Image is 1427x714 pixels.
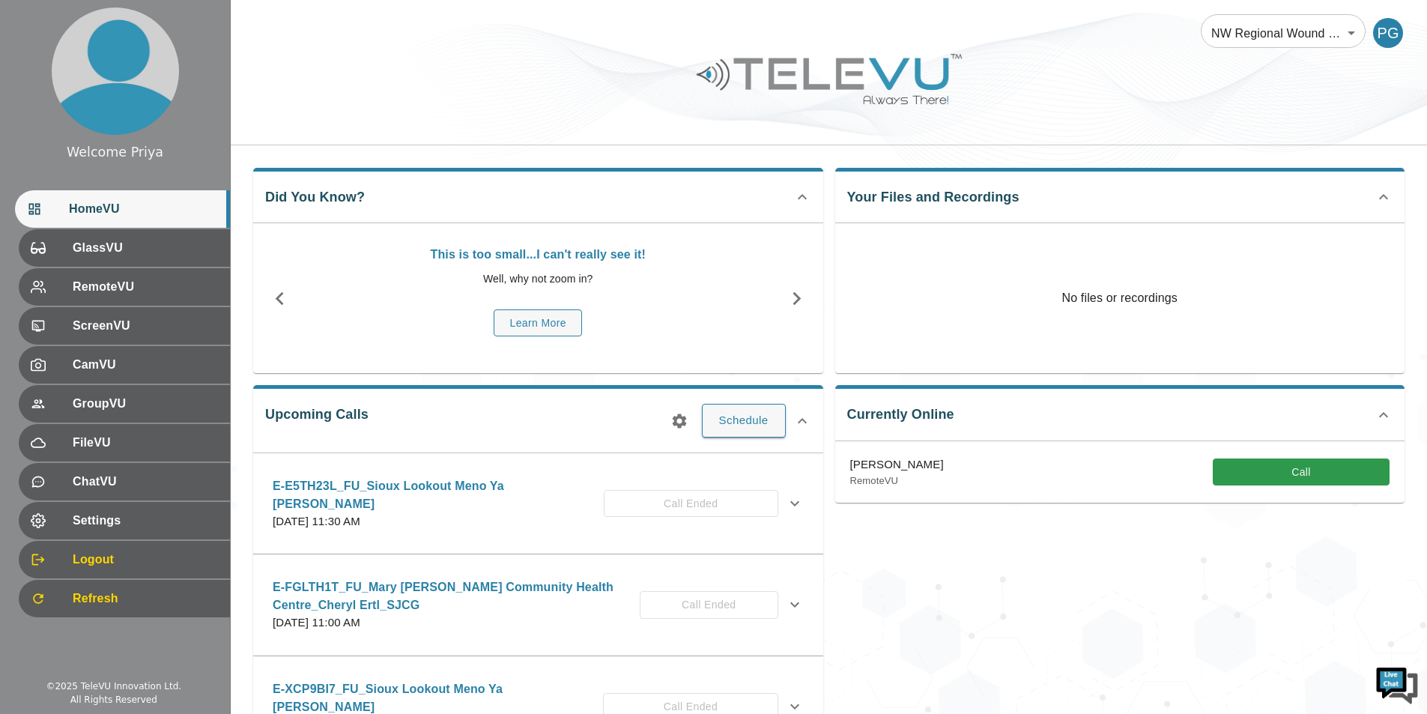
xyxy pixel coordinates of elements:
[52,7,179,135] img: profile.png
[73,356,218,374] span: CamVU
[19,268,230,306] div: RemoteVU
[73,317,218,335] span: ScreenVU
[261,569,816,641] div: E-FGLTH1T_FU_Mary [PERSON_NAME] Community Health Centre_Cheryl Ertl_SJCG[DATE] 11:00 AMCall Ended
[73,239,218,257] span: GlassVU
[273,513,604,530] p: [DATE] 11:30 AM
[19,424,230,462] div: FileVU
[19,385,230,423] div: GroupVU
[73,473,218,491] span: ChatVU
[70,693,157,707] div: All Rights Reserved
[19,463,230,500] div: ChatVU
[19,307,230,345] div: ScreenVU
[19,541,230,578] div: Logout
[494,309,582,337] button: Learn More
[19,229,230,267] div: GlassVU
[73,551,218,569] span: Logout
[694,48,964,110] img: Logo
[73,278,218,296] span: RemoteVU
[314,246,763,264] p: This is too small...I can't really see it!
[73,590,218,608] span: Refresh
[273,477,604,513] p: E-E5TH23L_FU_Sioux Lookout Meno Ya [PERSON_NAME]
[850,456,944,474] p: [PERSON_NAME]
[73,434,218,452] span: FileVU
[19,580,230,617] div: Refresh
[1213,459,1390,486] button: Call
[273,614,640,632] p: [DATE] 11:00 AM
[15,190,230,228] div: HomeVU
[46,680,181,693] div: © 2025 TeleVU Innovation Ltd.
[73,395,218,413] span: GroupVU
[314,271,763,287] p: Well, why not zoom in?
[1201,12,1366,54] div: NW Regional Wound Care
[67,142,163,162] div: Welcome Priya
[1373,18,1403,48] div: PG
[19,346,230,384] div: CamVU
[19,502,230,539] div: Settings
[850,474,944,488] p: RemoteVU
[261,468,816,539] div: E-E5TH23L_FU_Sioux Lookout Meno Ya [PERSON_NAME][DATE] 11:30 AMCall Ended
[835,223,1405,373] p: No files or recordings
[273,578,640,614] p: E-FGLTH1T_FU_Mary [PERSON_NAME] Community Health Centre_Cheryl Ertl_SJCG
[69,200,218,218] span: HomeVU
[702,404,786,437] button: Schedule
[73,512,218,530] span: Settings
[1375,662,1420,707] img: Chat Widget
